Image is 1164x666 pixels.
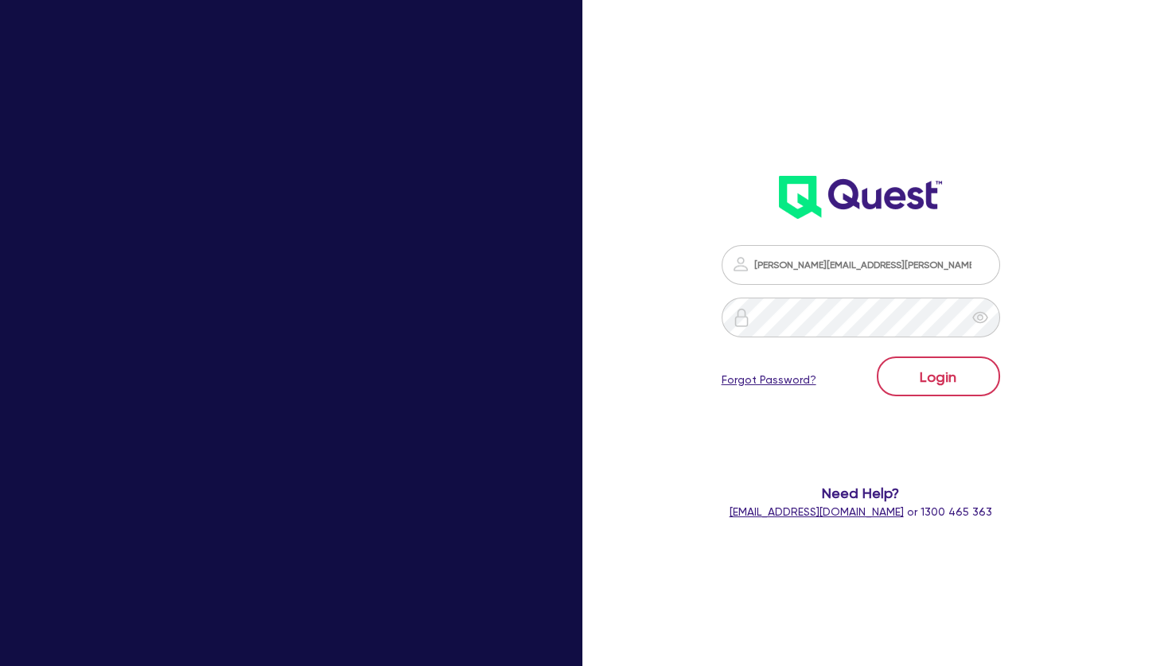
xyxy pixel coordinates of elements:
a: [EMAIL_ADDRESS][DOMAIN_NAME] [730,505,904,518]
span: [PERSON_NAME] [250,578,340,590]
img: icon-password [731,255,750,274]
img: icon-password [732,308,751,327]
button: Login [877,356,1000,396]
span: or 1300 465 363 [730,505,992,518]
span: eye [972,310,988,325]
img: wH2k97JdezQIQAAAABJRU5ErkJggg== [779,176,942,219]
a: Forgot Password? [722,372,816,388]
span: Need Help? [710,482,1010,504]
input: Email address [722,245,1000,285]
